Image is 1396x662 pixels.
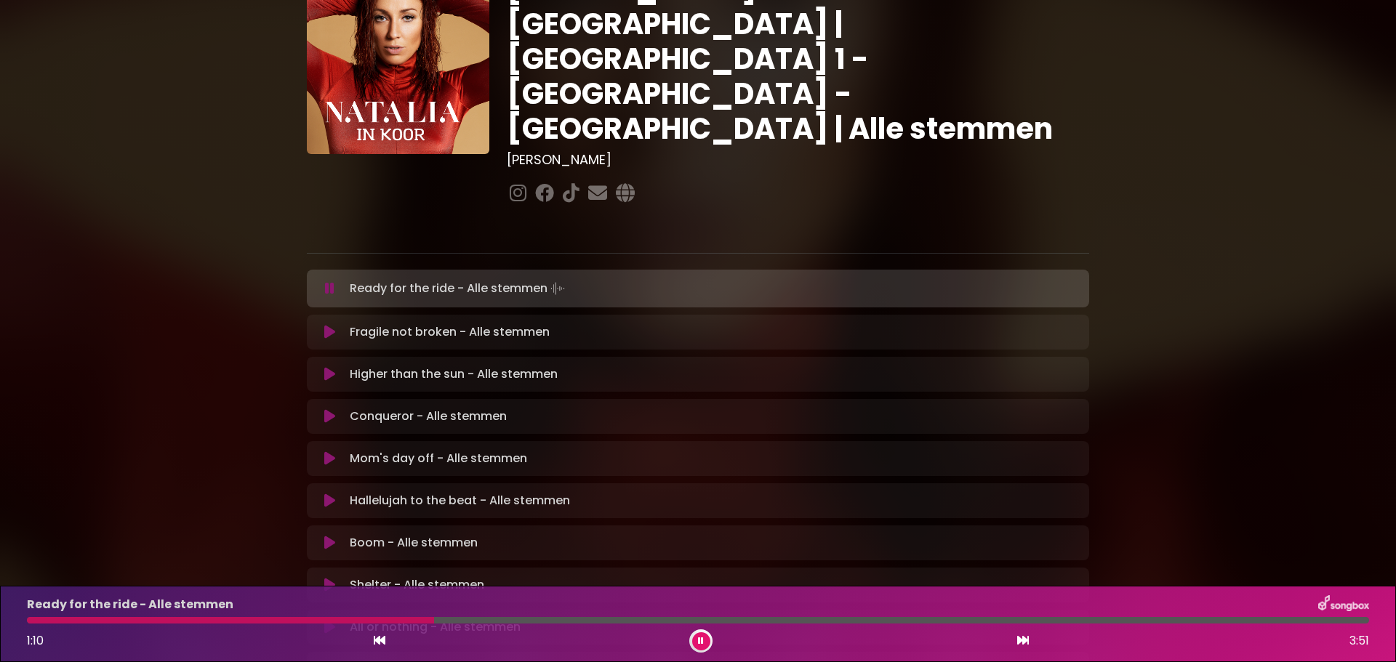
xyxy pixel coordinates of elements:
[350,323,550,341] p: Fragile not broken - Alle stemmen
[350,366,558,383] p: Higher than the sun - Alle stemmen
[507,152,1089,168] h3: [PERSON_NAME]
[350,278,568,299] p: Ready for the ride - Alle stemmen
[1318,595,1369,614] img: songbox-logo-white.png
[350,450,527,467] p: Mom's day off - Alle stemmen
[1349,632,1369,650] span: 3:51
[350,534,478,552] p: Boom - Alle stemmen
[350,576,484,594] p: Shelter - Alle stemmen
[350,408,507,425] p: Conqueror - Alle stemmen
[547,278,568,299] img: waveform4.gif
[350,492,570,509] p: Hallelujah to the beat - Alle stemmen
[27,596,233,613] p: Ready for the ride - Alle stemmen
[27,632,44,649] span: 1:10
